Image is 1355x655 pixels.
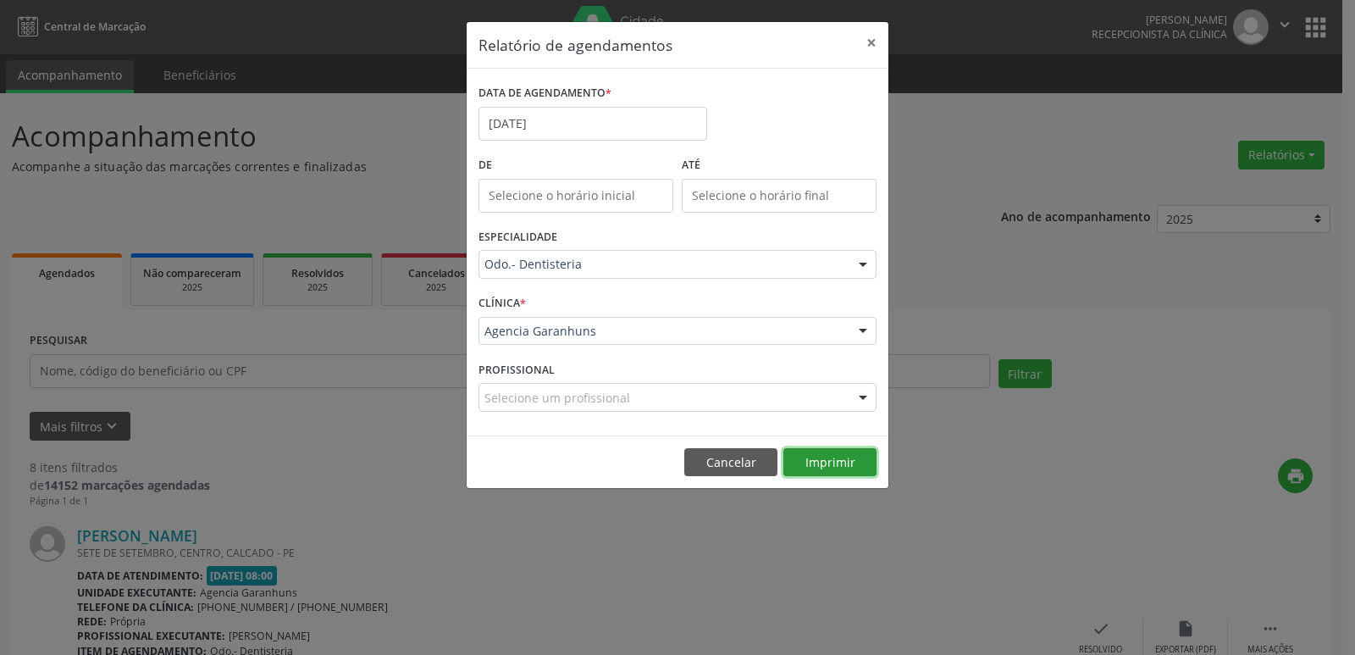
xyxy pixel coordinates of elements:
label: DATA DE AGENDAMENTO [478,80,611,107]
label: ESPECIALIDADE [478,225,557,251]
span: Selecione um profissional [484,389,630,407]
h5: Relatório de agendamentos [478,34,672,56]
input: Selecione uma data ou intervalo [478,107,707,141]
label: CLÍNICA [478,291,526,317]
input: Selecione o horário final [682,179,877,213]
button: Close [854,22,888,64]
label: PROFISSIONAL [478,357,555,383]
button: Imprimir [783,448,877,477]
span: Odo.- Dentisteria [484,256,842,273]
button: Cancelar [684,448,777,477]
label: De [478,153,673,179]
span: Agencia Garanhuns [484,323,842,340]
label: ATÉ [682,153,877,179]
input: Selecione o horário inicial [478,179,673,213]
